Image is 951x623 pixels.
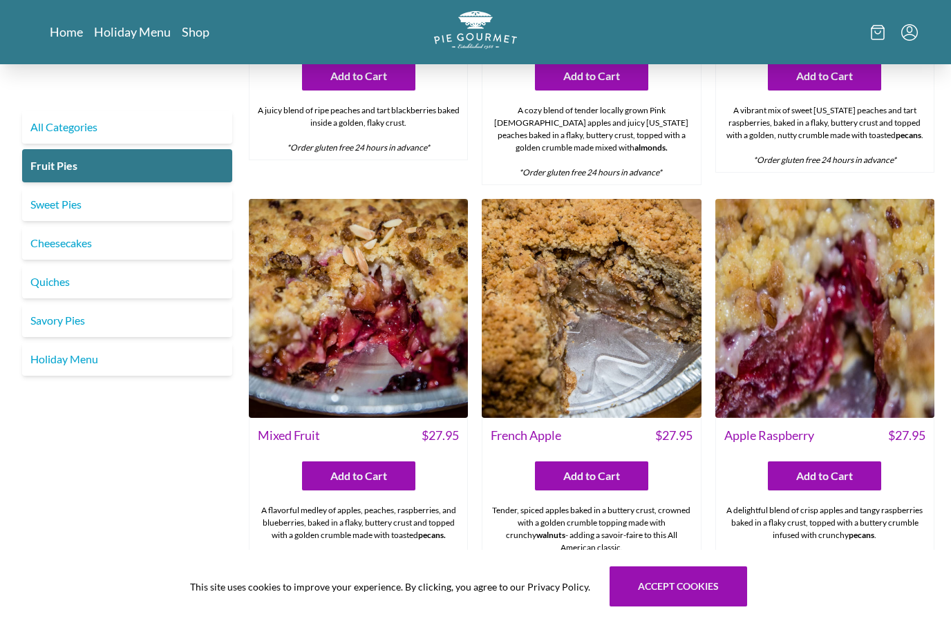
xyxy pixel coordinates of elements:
strong: pecans [896,130,921,140]
a: All Categories [22,111,232,144]
button: Menu [901,24,918,41]
span: Add to Cart [563,68,620,84]
a: Shop [182,23,209,40]
span: Add to Cart [330,68,387,84]
button: Add to Cart [768,461,881,490]
a: Savory Pies [22,304,232,337]
div: A juicy blend of ripe peaches and tart blackberries baked inside a golden, flaky crust. [249,99,467,160]
strong: pecans. [418,530,446,540]
strong: almonds. [634,142,668,153]
a: Cheesecakes [22,227,232,260]
div: A cozy blend of tender locally grown Pink [DEMOGRAPHIC_DATA] apples and juicy [US_STATE] peaches ... [482,99,700,184]
a: Sweet Pies [22,188,232,221]
button: Add to Cart [535,461,648,490]
span: Mixed Fruit [258,426,320,445]
div: A vibrant mix of sweet [US_STATE] peaches and tart raspberries, baked in a flaky, buttery crust a... [716,99,934,172]
span: Add to Cart [796,468,853,484]
a: Logo [434,11,517,53]
div: A delightful blend of crisp apples and tangy raspberries baked in a flaky crust, topped with a bu... [716,499,934,572]
a: Holiday Menu [94,23,171,40]
em: *Order gluten free 24 hours in advance* [519,167,662,178]
img: French Apple [482,199,701,418]
span: Apple Raspberry [724,426,814,445]
em: *Order gluten free 24 hours in advance* [287,142,430,153]
img: Mixed Fruit [249,199,468,418]
a: Home [50,23,83,40]
strong: pecans [849,530,874,540]
span: Add to Cart [796,68,853,84]
span: Add to Cart [330,468,387,484]
a: Fruit Pies [22,149,232,182]
button: Add to Cart [302,461,415,490]
div: Tender, spiced apples baked in a buttery crust, crowned with a golden crumble topping made with c... [482,499,700,597]
a: Holiday Menu [22,343,232,376]
img: logo [434,11,517,49]
img: Apple Raspberry [715,199,934,418]
span: $ 27.95 [422,426,459,445]
span: Add to Cart [563,468,620,484]
span: $ 27.95 [655,426,693,445]
a: Quiches [22,265,232,298]
button: Accept cookies [610,566,747,606]
em: *Order gluten free 24 hours in advance* [753,155,896,165]
span: This site uses cookies to improve your experience. By clicking, you agree to our Privacy Policy. [190,579,590,594]
span: French Apple [491,426,561,445]
strong: walnuts [536,530,565,540]
div: A flavorful medley of apples, peaches, raspberries, and blueberries, baked in a flaky, buttery cr... [249,499,467,572]
button: Add to Cart [535,61,648,90]
button: Add to Cart [302,61,415,90]
button: Add to Cart [768,61,881,90]
span: $ 27.95 [888,426,925,445]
